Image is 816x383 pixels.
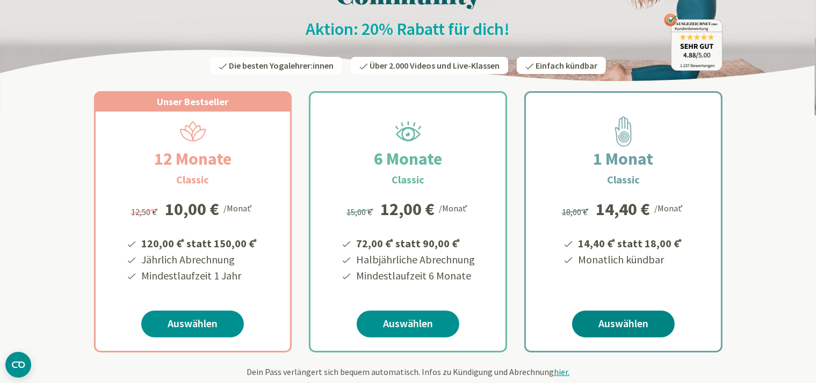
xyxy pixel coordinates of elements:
[607,172,640,188] h3: Classic
[370,60,500,71] span: Über 2.000 Videos und Live-Klassen
[380,201,435,218] div: 12,00 €
[536,60,597,71] span: Einfach kündbar
[348,146,468,172] h2: 6 Monate
[165,201,219,218] div: 10,00 €
[157,95,228,108] span: Unser Bestseller
[355,233,475,252] li: 72,00 € statt 90,00 €
[141,311,244,337] a: Auswählen
[176,172,209,188] h3: Classic
[131,207,160,217] span: 12,50 €
[357,311,459,337] a: Auswählen
[576,252,684,268] li: Monatlich kündbar
[596,201,650,218] div: 14,40 €
[567,146,679,172] h2: 1 Monat
[576,233,684,252] li: 14,40 € statt 18,00 €
[5,352,31,378] button: CMP-Widget öffnen
[572,311,675,337] a: Auswählen
[223,201,254,215] div: /Monat
[392,172,424,188] h3: Classic
[439,201,470,215] div: /Monat
[562,207,590,217] span: 18,00 €
[654,201,685,215] div: /Monat
[128,146,257,172] h2: 12 Monate
[140,252,259,268] li: Jährlich Abrechnung
[140,268,259,284] li: Mindestlaufzeit 1 Jahr
[94,18,723,40] h2: Aktion: 20% Rabatt für dich!
[554,366,569,377] span: hier.
[355,252,475,268] li: Halbjährliche Abrechnung
[346,207,375,217] span: 15,00 €
[229,60,334,71] span: Die besten Yogalehrer:innen
[140,233,259,252] li: 120,00 € statt 150,00 €
[664,13,723,71] img: ausgezeichnet_badge.png
[355,268,475,284] li: Mindestlaufzeit 6 Monate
